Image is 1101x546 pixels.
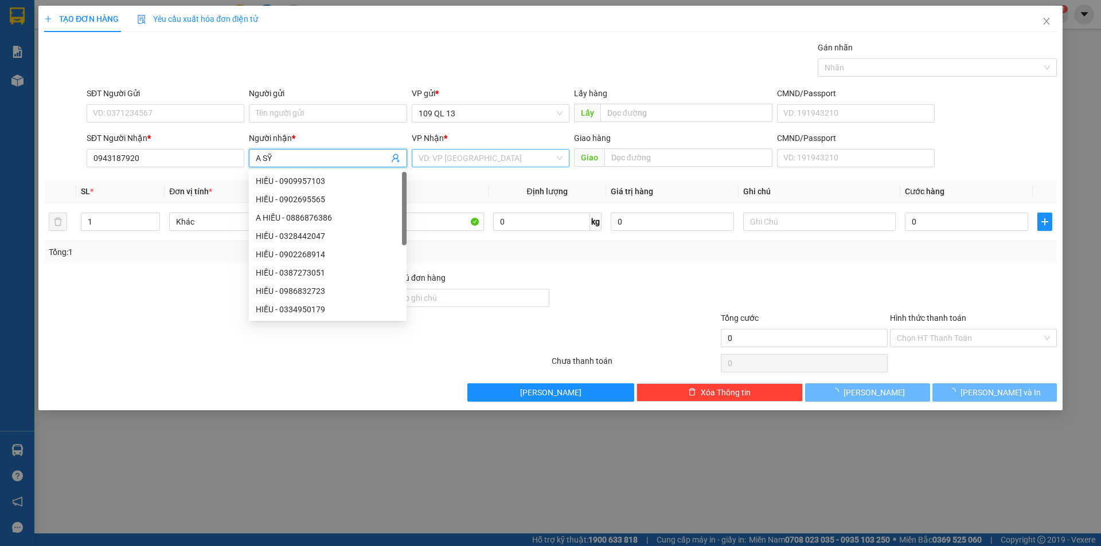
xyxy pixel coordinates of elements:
span: loading [831,388,844,396]
input: VD: Bàn, Ghế [331,213,483,231]
div: Chưa thanh toán [550,355,720,375]
label: Hình thức thanh toán [890,313,966,323]
div: CMND/Passport [777,87,935,100]
div: HIẾU - 0909957103 [249,172,407,190]
b: GỬI : 109 QL 13 [5,72,116,91]
input: Ghi Chú [743,213,896,231]
div: HIẾU - 0986832723 [249,282,407,300]
label: Gán nhãn [818,43,853,52]
span: Yêu cầu xuất hóa đơn điện tử [137,14,258,23]
span: [PERSON_NAME] và In [961,386,1041,399]
span: 109 QL 13 [419,105,563,122]
span: kg [590,213,602,231]
div: A HIẾU - 0886876386 [256,211,400,224]
div: CMND/Passport [777,132,935,144]
span: Giá trị hàng [611,187,653,196]
th: Ghi chú [739,180,900,203]
div: Tổng: 1 [49,246,425,258]
img: icon [137,15,146,24]
div: VP gửi [412,87,569,100]
span: phone [66,42,75,51]
span: Xóa Thông tin [701,386,751,399]
span: Khác [176,213,315,230]
div: SĐT Người Gửi [87,87,244,100]
button: Close [1030,6,1063,38]
button: [PERSON_NAME] [467,383,634,402]
img: logo.jpg [5,5,63,62]
span: Giao [574,148,604,167]
div: Người gửi [249,87,407,100]
span: close [1042,17,1051,26]
div: HIẾU - 0334950179 [249,300,407,319]
span: user-add [391,154,400,163]
button: [PERSON_NAME] và In [932,383,1057,402]
button: delete [49,213,67,231]
b: [PERSON_NAME] [66,7,162,22]
div: HIẾU - 0986832723 [256,285,400,297]
div: HIẾU - 0902268914 [249,245,407,264]
span: loading [948,388,961,396]
span: Lấy [574,104,600,122]
span: environment [66,28,75,37]
div: Người nhận [249,132,407,144]
div: HIẾU - 0334950179 [256,303,400,316]
span: plus [1038,217,1052,226]
span: Định lượng [527,187,568,196]
span: plus [44,15,52,23]
div: HIẾU - 0328442047 [256,230,400,242]
label: Ghi chú đơn hàng [382,273,446,282]
span: TẠO ĐƠN HÀNG [44,14,119,23]
input: Ghi chú đơn hàng [382,289,549,307]
li: 02523854854 [5,40,218,54]
span: Lấy hàng [574,89,607,98]
input: 0 [611,213,734,231]
input: Dọc đường [600,104,772,122]
div: SĐT Người Nhận [87,132,244,144]
span: [PERSON_NAME] [520,386,581,399]
div: HIẾU - 0902695565 [249,190,407,209]
span: [PERSON_NAME] [844,386,905,399]
div: A HIẾU - 0886876386 [249,209,407,227]
span: delete [688,388,696,397]
li: 01 [PERSON_NAME] [5,25,218,40]
span: Cước hàng [905,187,944,196]
span: Đơn vị tính [169,187,212,196]
div: HIẾU - 0387273051 [249,264,407,282]
span: Giao hàng [574,133,611,143]
span: VP Nhận [412,133,444,143]
div: HIẾU - 0328442047 [249,227,407,245]
input: Dọc đường [604,148,772,167]
button: [PERSON_NAME] [805,383,930,402]
div: HIẾU - 0902268914 [256,248,400,261]
span: Tổng cước [721,313,759,323]
div: HIẾU - 0387273051 [256,266,400,279]
button: deleteXóa Thông tin [637,383,803,402]
div: HIẾU - 0909957103 [256,175,400,187]
div: HIẾU - 0902695565 [256,193,400,206]
span: SL [81,187,90,196]
button: plus [1037,213,1052,231]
